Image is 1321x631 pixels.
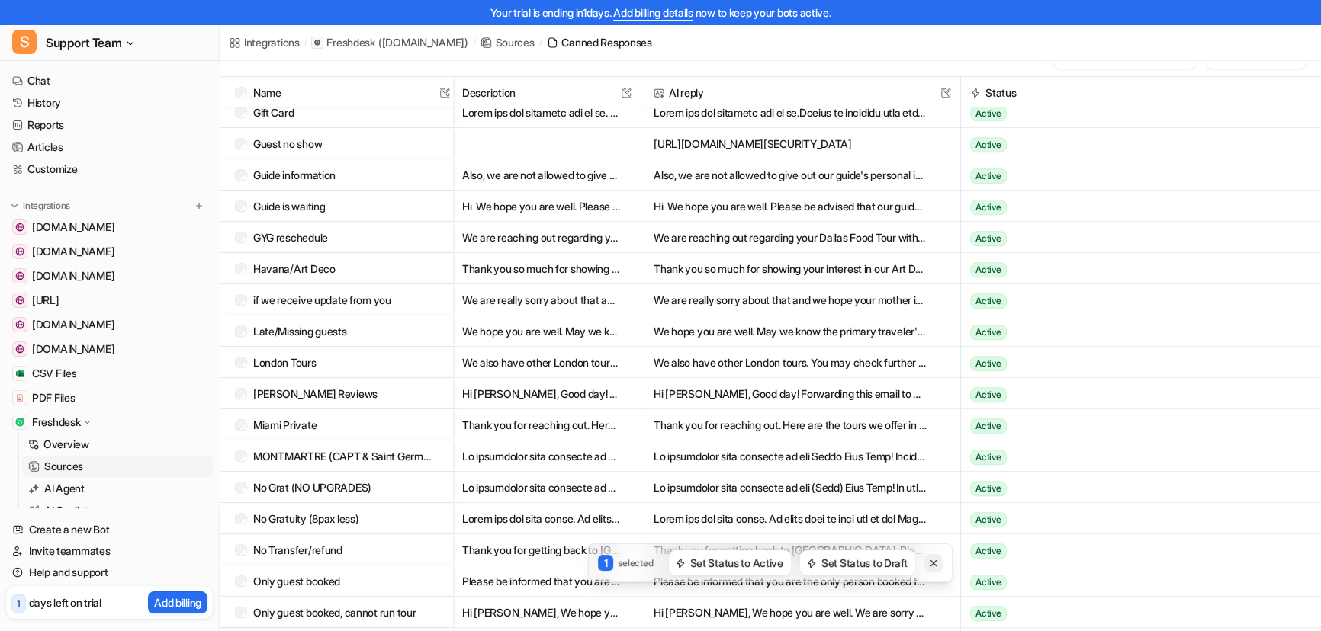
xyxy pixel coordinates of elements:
span: [DOMAIN_NAME] [32,317,114,332]
img: CSV Files [15,369,24,378]
a: Customize [6,159,213,180]
p: AI Copilot [44,503,88,518]
a: mail.google.com[DOMAIN_NAME] [6,314,213,335]
p: MONTMARTRE (CAPT & Saint Germain) [253,440,432,472]
button: [URL][DOMAIN_NAME][SECURITY_DATA] [654,128,927,159]
button: Hi We hope you are well. Please be advised that our guide is waiting for you at the meeting locat... [462,191,620,222]
p: GYG reschedule [253,222,328,253]
a: Articles [6,136,213,158]
button: Active [970,284,1283,315]
span: / [539,36,542,50]
button: Active [970,597,1283,628]
p: Only guest booked, cannot run tour [253,597,416,628]
p: 1 [17,597,21,610]
p: [PERSON_NAME] Reviews [253,378,378,409]
p: ( [DOMAIN_NAME] ) [378,35,468,50]
span: Support Team [46,32,121,53]
button: Set Status to Active [669,550,791,575]
a: web.whatsapp.com[DOMAIN_NAME] [6,265,213,287]
button: Lo ipsumdolor sita consecte ad eli Seddo Eius Temp! Incidi utla etdo mag Aliqu Enimadmini Veniamq... [462,440,620,472]
span: Active [970,512,1007,527]
span: Active [970,481,1007,496]
button: We are really sorry about that and we hope your mother is doing well. With that said, we are tryi... [654,284,927,315]
a: CSV FilesCSV Files [6,363,213,384]
div: AI reply [654,77,704,108]
p: Guide information [253,159,336,191]
button: We also have other London tours. You may check further info using the following links: Secret Foo... [462,347,620,378]
p: Gift Card [253,97,294,128]
span: [DOMAIN_NAME] [32,268,114,283]
button: Thank you for getting back to [GEOGRAPHIC_DATA]. Please be advised that the tour went ahead as sc... [462,534,620,565]
button: We are really sorry about that and we hope your mother is doing well. With that said, we are tryi... [462,284,620,315]
button: Lorem ips dol sita conse. Ad elits doei te inci utl et dol Magnaa Enim Admi ven quis nos exe ulla... [654,503,927,534]
span: Active [970,387,1007,402]
a: Integrations [229,34,300,50]
button: Active [970,253,1283,284]
p: Guide is waiting [253,191,326,222]
button: We also have other London tours. You may check further info using the following links: [Secret Fo... [654,347,927,378]
p: AI Agent [44,481,85,496]
button: Integrations [6,198,75,213]
button: Active [970,347,1283,378]
span: Active [970,262,1007,277]
button: Hi [PERSON_NAME], Good day! Forwarding this email to you for your kind assistance. Client's name:... [462,378,620,409]
button: Active [970,378,1283,409]
span: [DOMAIN_NAME] [32,219,114,235]
button: Add billing [148,591,207,613]
span: S [12,30,37,54]
button: Lo ipsumdolor sita consecte ad eli Seddo Eius Temp! Incidi utla etdo mag Aliqu Enimadmini Veniamq... [654,440,927,472]
a: Sources [481,34,535,50]
span: Status [967,77,1315,108]
div: Sources [496,34,535,50]
span: Description [462,77,635,108]
button: We hope you are well. May we know the primary traveler's contact number, please? Please be advise... [654,315,927,347]
p: No Gratuity (8pax less) [253,503,359,534]
a: Chat [6,70,213,91]
p: Freshdesk [32,415,80,430]
button: Set Status to Draft [800,550,915,575]
span: Active [970,231,1007,246]
span: [URL] [32,293,59,308]
a: app.slack.com[DOMAIN_NAME] [6,338,213,360]
span: [DOMAIN_NAME] [32,244,114,259]
a: Reports [6,114,213,136]
p: Miami Private [253,409,317,440]
button: Hi [PERSON_NAME], Good day! Forwarding this email to you for your kind assistance. Client's name:... [654,378,927,409]
span: Active [970,293,1007,309]
span: CSV Files [32,366,76,381]
button: Also, we are not allowed to give out our guide's personal information. Rest assured that your gui... [654,159,927,191]
button: We are reaching out regarding your Dallas Food Tour with us on [DATE] 11:00 am. We’ve just recent... [462,222,620,253]
p: days left on trial [29,594,101,610]
button: We hope you are well. May we know the primary traveler's contact number, please? Please be advise... [462,315,620,347]
span: [DOMAIN_NAME] [32,341,114,357]
span: PDF Files [32,390,75,405]
button: Active [970,440,1283,472]
span: Active [970,575,1007,590]
button: Thank you so much for showing your interest in our Art Deco Miami Tour. We offer 2 types of tour ... [462,253,620,284]
button: Active [970,534,1283,565]
p: No Grat (NO UPGRADES) [253,472,371,503]
button: Lorem ips dol sitametc adi el se.Doeius te incididu utla etd mag aliquaen a mini veniamq nostrude... [654,97,927,128]
a: Create a new Bot [6,519,213,540]
p: Late/Missing guests [253,315,347,347]
img: dashboard.eesel.ai [15,296,24,305]
p: 1 [598,555,613,571]
span: Active [970,606,1007,621]
img: mail.google.com [15,320,24,329]
button: Hi We hope you are well. Please be advised that our guide is waiting for you at the meeting locat... [654,191,927,222]
a: dashboard.ticketinghub.com[DOMAIN_NAME] [6,241,213,262]
a: AI Agent [22,478,213,499]
button: We are reaching out regarding your Dallas Food Tour with us on [DATE] 11:00 am. We’ve just recent... [654,222,927,253]
a: Freshdesk([DOMAIN_NAME]) [311,35,468,50]
a: Help and support [6,562,213,583]
button: Active [970,503,1283,534]
p: Add billing [154,594,201,610]
p: No Transfer/refund [253,534,342,565]
span: Active [970,200,1007,215]
p: Integrations [23,200,70,212]
button: Active [970,128,1283,159]
span: / [473,36,476,50]
p: Overview [43,437,89,452]
a: Overview [22,434,213,455]
div: Name [235,77,281,108]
